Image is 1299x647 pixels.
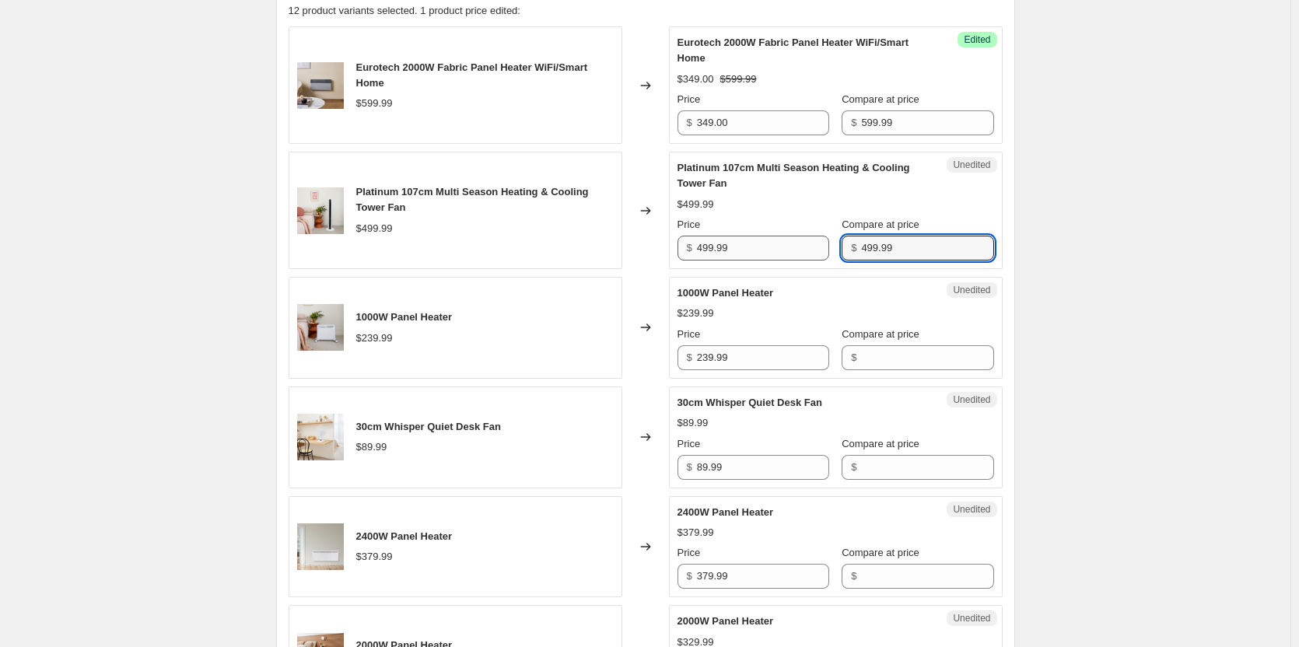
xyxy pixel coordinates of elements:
span: Compare at price [842,328,919,340]
span: Price [678,328,701,340]
span: 30cm Whisper Quiet Desk Fan [356,421,501,432]
span: Compare at price [842,547,919,558]
img: GPPH900_Lifestyle_Wall_Mounted_80x.png [297,62,344,109]
span: 2400W Panel Heater [356,530,453,542]
div: $599.99 [356,96,393,111]
div: $499.99 [356,221,393,236]
span: Unedited [953,284,990,296]
span: Price [678,219,701,230]
div: $499.99 [678,197,714,212]
span: $ [687,570,692,582]
span: $ [851,461,856,473]
span: Unedited [953,503,990,516]
span: $ [851,242,856,254]
span: 1000W Panel Heater [356,311,453,323]
span: 2400W Panel Heater [678,506,774,518]
div: $379.99 [678,525,714,540]
span: Compare at price [842,93,919,105]
span: Price [678,93,701,105]
img: GCDF330_Lifestyle_Office_80x.png [297,414,344,460]
span: $ [851,351,856,363]
strike: $599.99 [720,72,757,87]
span: Price [678,547,701,558]
span: Unedited [953,612,990,624]
span: $ [687,351,692,363]
img: GPH480_Lifestyle_Living_80x.png [297,523,344,570]
span: 2000W Panel Heater [678,615,774,627]
span: 12 product variants selected. 1 product price edited: [289,5,520,16]
span: Eurotech 2000W Fabric Panel Heater WiFi/Smart Home [356,61,588,89]
span: Platinum 107cm Multi Season Heating & Cooling Tower Fan [678,162,910,189]
span: Platinum 107cm Multi Season Heating & Cooling Tower Fan [356,186,589,213]
div: $239.99 [356,330,393,346]
img: GPTF500_Lifestyle_Bedroom_80x.png [297,187,344,234]
div: $379.99 [356,549,393,565]
span: 30cm Whisper Quiet Desk Fan [678,397,822,408]
span: Unedited [953,159,990,171]
img: GPH250_Lifestyle_Castors_2_80x.png [297,304,344,351]
div: $89.99 [678,415,709,431]
span: $ [851,570,856,582]
span: Eurotech 2000W Fabric Panel Heater WiFi/Smart Home [678,37,909,64]
div: $239.99 [678,306,714,321]
span: $ [687,242,692,254]
div: $89.99 [356,439,387,455]
span: Compare at price [842,438,919,449]
span: Unedited [953,393,990,406]
span: Edited [964,33,990,46]
span: 1000W Panel Heater [678,287,774,299]
span: $ [687,461,692,473]
span: $ [851,117,856,128]
span: Price [678,438,701,449]
span: Compare at price [842,219,919,230]
span: $ [687,117,692,128]
div: $349.00 [678,72,714,87]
